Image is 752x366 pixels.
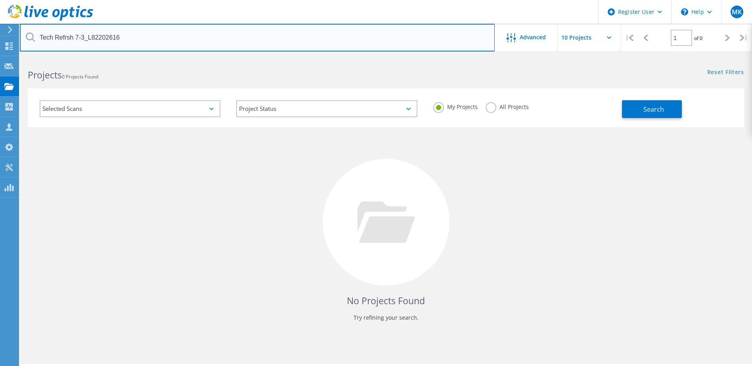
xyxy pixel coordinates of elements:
p: Try refining your search. [36,311,736,324]
span: Search [643,105,664,114]
a: Reset Filters [707,69,744,76]
span: MK [732,9,742,15]
input: Search projects by name, owner, ID, company, etc [20,24,495,51]
span: 0 Projects Found [62,73,98,80]
label: All Projects [486,102,529,110]
label: My Projects [433,102,478,110]
div: | [736,24,752,52]
div: | [621,24,637,52]
div: Project Status [236,100,417,117]
h4: No Projects Found [36,294,736,307]
svg: \n [681,8,688,15]
b: Projects [28,69,62,81]
a: Live Optics Dashboard [8,17,93,22]
span: Advanced [520,34,546,40]
button: Search [622,100,682,118]
span: of 0 [694,35,702,42]
div: Selected Scans [40,100,220,117]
